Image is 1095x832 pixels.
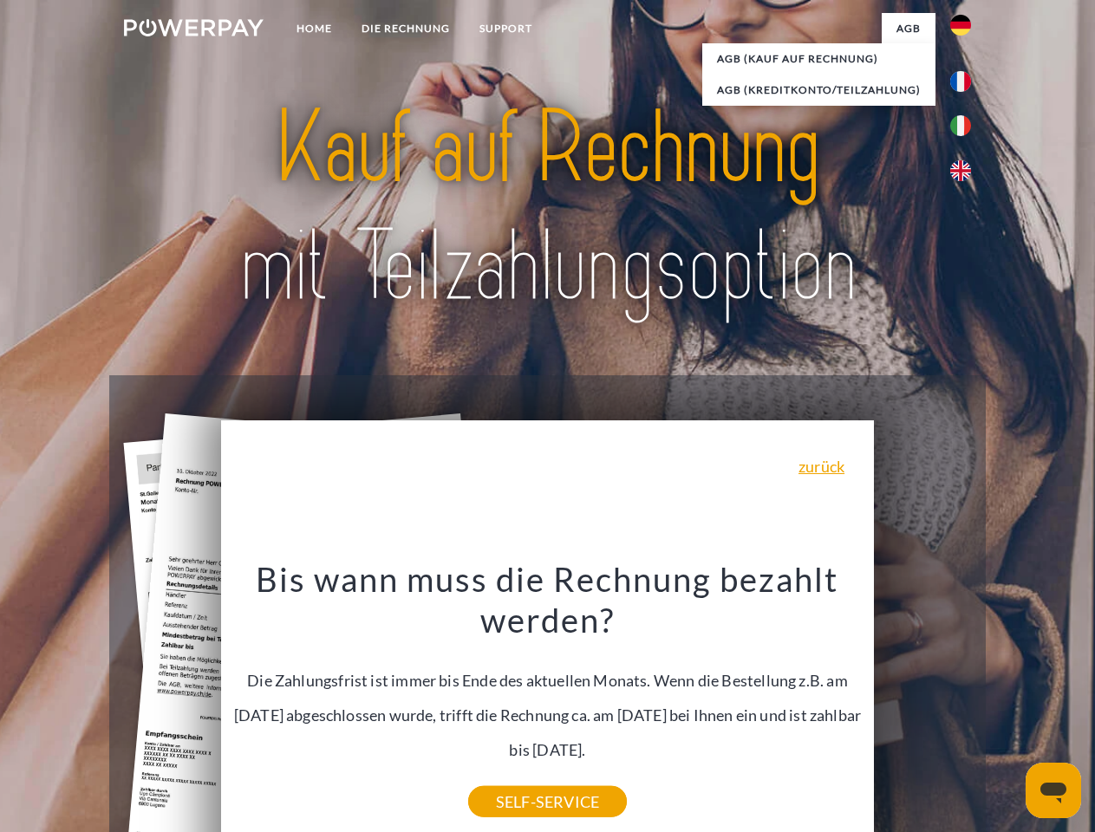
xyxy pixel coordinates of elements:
[231,558,864,802] div: Die Zahlungsfrist ist immer bis Ende des aktuellen Monats. Wenn die Bestellung z.B. am [DATE] abg...
[1026,763,1081,818] iframe: Schaltfläche zum Öffnen des Messaging-Fensters
[231,558,864,641] h3: Bis wann muss die Rechnung bezahlt werden?
[950,71,971,92] img: fr
[950,160,971,181] img: en
[950,115,971,136] img: it
[798,458,844,474] a: zurück
[282,13,347,44] a: Home
[347,13,465,44] a: DIE RECHNUNG
[465,13,547,44] a: SUPPORT
[468,786,627,817] a: SELF-SERVICE
[124,19,264,36] img: logo-powerpay-white.svg
[166,83,929,332] img: title-powerpay_de.svg
[702,43,935,75] a: AGB (Kauf auf Rechnung)
[950,15,971,36] img: de
[882,13,935,44] a: agb
[702,75,935,106] a: AGB (Kreditkonto/Teilzahlung)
